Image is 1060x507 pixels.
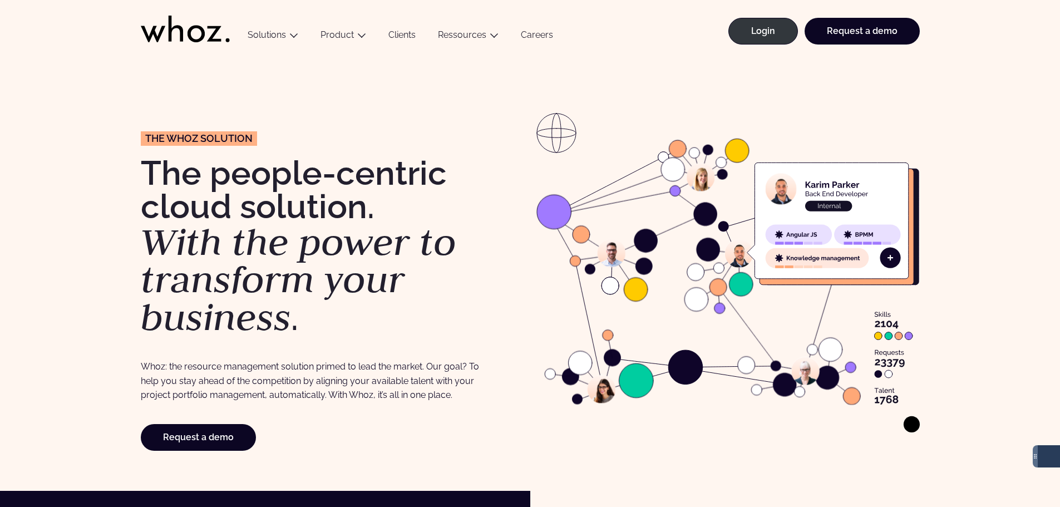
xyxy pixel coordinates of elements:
[510,29,564,45] a: Careers
[321,29,354,40] a: Product
[141,217,456,341] em: With the power to transform your business
[145,134,253,144] span: The Whoz solution
[427,29,510,45] button: Ressources
[141,360,486,402] p: Whoz: the resource management solution primed to lead the market. Our goal? To help you stay ahea...
[438,29,486,40] a: Ressources
[236,29,309,45] button: Solutions
[728,18,798,45] a: Login
[377,29,427,45] a: Clients
[805,18,920,45] a: Request a demo
[309,29,377,45] button: Product
[141,424,256,451] a: Request a demo
[987,434,1044,491] iframe: Chatbot
[141,156,525,336] h1: The people-centric cloud solution. .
